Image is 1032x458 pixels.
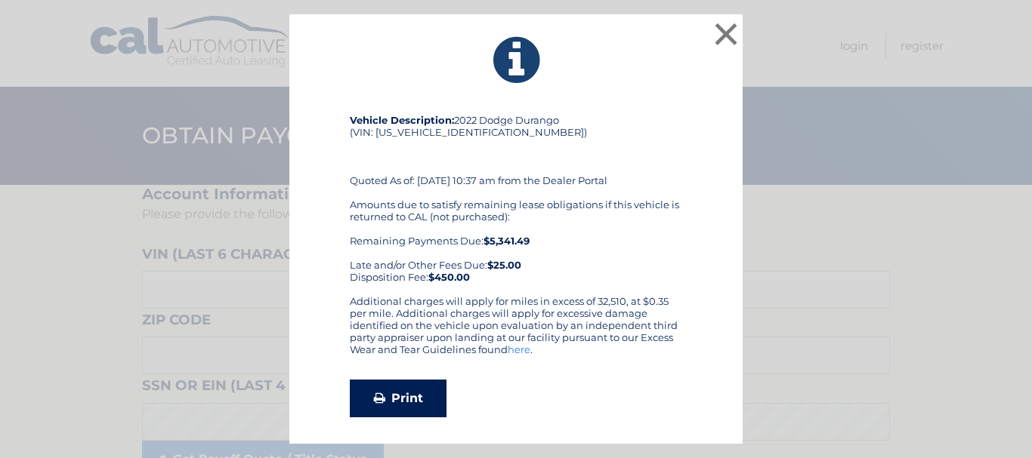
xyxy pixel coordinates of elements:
[350,380,446,417] a: Print
[487,259,521,271] b: $25.00
[350,295,682,367] div: Additional charges will apply for miles in excess of 32,510, at $0.35 per mile. Additional charge...
[428,271,470,283] strong: $450.00
[508,343,530,355] a: here
[350,198,682,283] div: Amounts due to satisfy remaining lease obligations if this vehicle is returned to CAL (not purcha...
[711,19,741,49] button: ×
[350,114,682,295] div: 2022 Dodge Durango (VIN: [US_VEHICLE_IDENTIFICATION_NUMBER]) Quoted As of: [DATE] 10:37 am from t...
[484,235,530,247] b: $5,341.49
[350,114,454,126] strong: Vehicle Description:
